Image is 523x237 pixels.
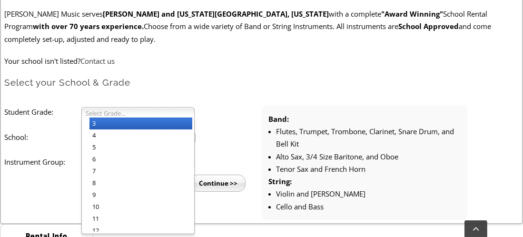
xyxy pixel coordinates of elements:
li: 3 [89,118,192,129]
label: Instrument Group: [4,156,81,168]
label: School: [4,131,81,143]
li: 11 [89,213,192,225]
label: Student Grade: [4,106,81,118]
li: 4 [89,129,192,141]
li: 5 [89,141,192,153]
li: Flutes, Trumpet, Trombone, Clarinet, Snare Drum, and Bell Kit [276,125,460,150]
input: Continue >> [191,175,246,192]
p: Your school isn't listed? [4,55,518,67]
strong: Band: [269,114,289,124]
strong: School Approved [398,21,459,31]
span: Select Grade... [86,108,182,119]
strong: "Award Winning" [381,9,443,19]
p: [PERSON_NAME] Music serves with a complete School Rental Program Choose from a wide variety of Ba... [4,8,518,45]
h2: Select your School & Grade [4,77,518,89]
strong: String: [269,177,292,186]
li: 10 [89,201,192,213]
li: Alto Sax, 3/4 Size Baritone, and Oboe [276,150,460,163]
a: Contact us [80,56,115,66]
strong: with over 70 years experience. [33,21,144,31]
li: 9 [89,189,192,201]
li: 8 [89,177,192,189]
li: Violin and [PERSON_NAME] [276,188,460,200]
li: 7 [89,165,192,177]
li: 12 [89,225,192,237]
strong: [PERSON_NAME] and [US_STATE][GEOGRAPHIC_DATA], [US_STATE] [103,9,329,19]
li: Tenor Sax and French Horn [276,163,460,175]
li: Cello and Bass [276,200,460,213]
li: 6 [89,153,192,165]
